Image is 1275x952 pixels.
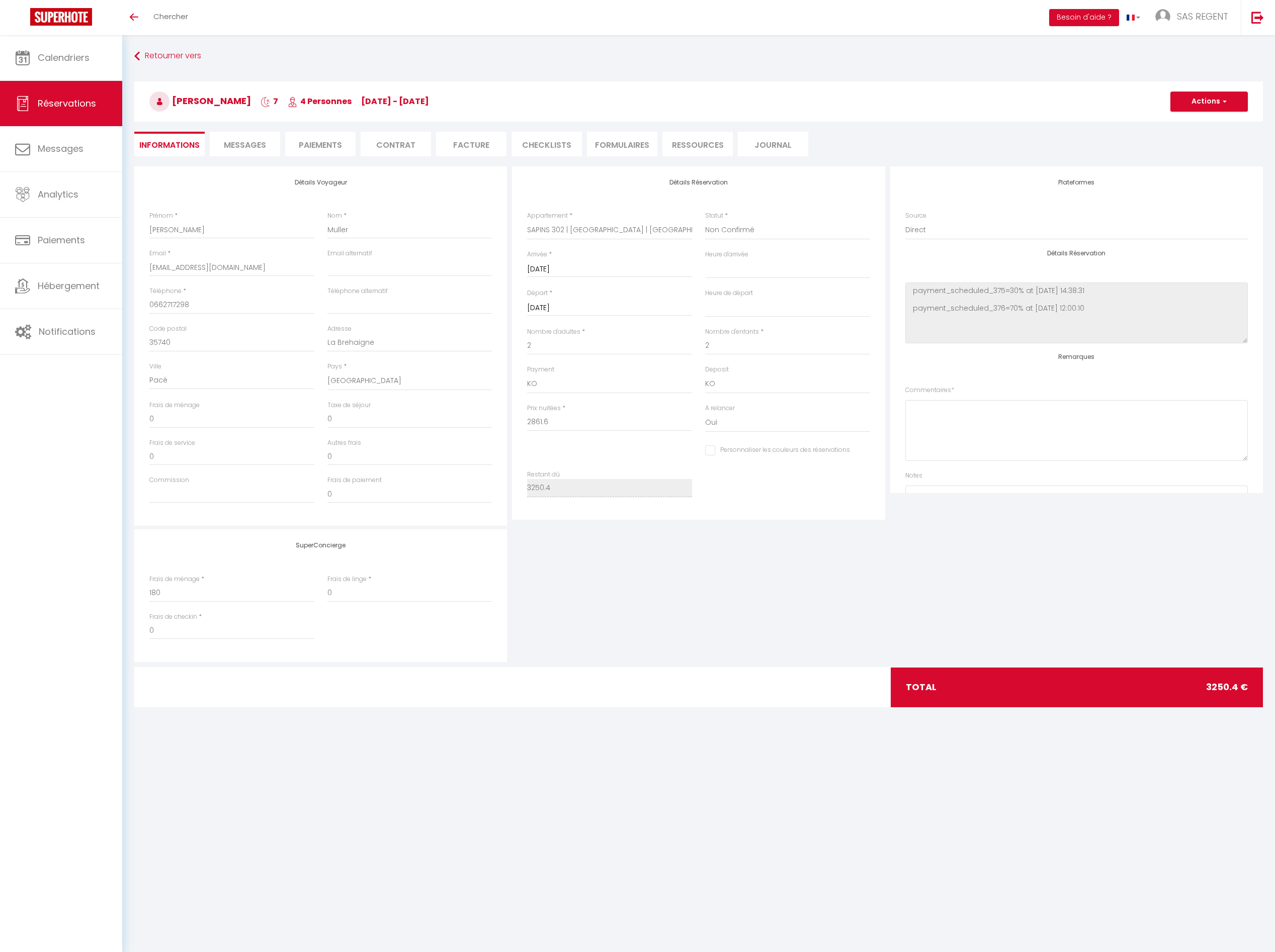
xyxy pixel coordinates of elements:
span: Réservations [38,97,96,110]
span: Paiements [38,234,85,246]
h4: SuperConcierge [149,542,492,549]
span: Messages [224,139,266,151]
li: Journal [738,132,808,156]
span: 3250.4 € [1206,680,1248,694]
h4: Détails Réservation [905,250,1248,257]
span: Messages [38,142,83,155]
label: Deposit [705,365,729,374]
span: Notifications [39,325,96,338]
label: Téléphone [149,287,182,296]
label: Appartement [527,211,568,221]
img: Super Booking [30,8,92,26]
span: Calendriers [38,51,90,64]
label: Ville [149,362,161,371]
label: Frais de paiement [327,475,382,485]
label: Email [149,249,166,258]
span: 4 Personnes [288,96,352,107]
span: Analytics [38,188,78,201]
li: Paiements [285,132,356,156]
label: Téléphone alternatif [327,287,388,296]
label: Payment [527,365,554,374]
label: Source [905,211,926,221]
label: Nom [327,211,342,221]
label: Commentaires [905,386,954,395]
h4: Détails Voyageur [149,179,492,186]
label: Frais de ménage [149,575,200,584]
label: Frais de checkin [149,612,197,622]
h4: Plateformes [905,179,1248,186]
label: Code postal [149,324,187,334]
h4: Remarques [905,353,1248,360]
div: total [891,668,1263,707]
button: Besoin d'aide ? [1049,9,1119,26]
label: Autres frais [327,438,361,448]
span: 7 [261,96,278,107]
label: Frais de ménage [149,401,200,410]
li: FORMULAIRES [587,132,657,156]
label: Arrivée [527,250,547,259]
label: Taxe de séjour [327,401,371,410]
label: Heure d'arrivée [705,250,748,259]
li: Ressources [662,132,733,156]
label: Pays [327,362,342,371]
a: Retourner vers [134,47,1263,65]
label: Statut [705,211,723,221]
li: Contrat [361,132,431,156]
span: [DATE] - [DATE] [361,96,429,107]
span: Hébergement [38,279,100,292]
label: Départ [527,289,548,298]
li: Informations [134,132,205,156]
label: Prénom [149,211,173,221]
label: Frais de linge [327,575,367,584]
span: SAS REGENT [1177,10,1228,23]
li: CHECKLISTS [512,132,582,156]
label: Commission [149,475,189,485]
img: ... [1155,9,1170,24]
label: Adresse [327,324,352,334]
label: Restant dû [527,470,560,480]
span: Chercher [153,11,188,22]
span: [PERSON_NAME] [149,94,251,107]
label: Heure de départ [705,289,753,298]
button: Actions [1170,91,1248,112]
label: Frais de service [149,438,195,448]
img: logout [1251,11,1264,24]
label: Nombre d'enfants [705,327,759,337]
label: Prix nuitées [527,404,561,413]
label: Nombre d'adultes [527,327,580,337]
label: Email alternatif [327,249,372,258]
label: Notes [905,471,922,481]
li: Facture [436,132,506,156]
label: A relancer [705,404,735,413]
h4: Détails Réservation [527,179,870,186]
